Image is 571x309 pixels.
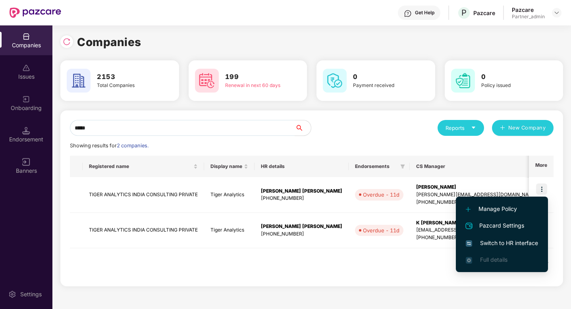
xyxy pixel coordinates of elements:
img: svg+xml;base64,PHN2ZyB4bWxucz0iaHR0cDovL3d3dy53My5vcmcvMjAwMC9zdmciIHdpZHRoPSI2MCIgaGVpZ2h0PSI2MC... [67,69,91,93]
div: Renewal in next 60 days [225,82,284,89]
img: svg+xml;base64,PHN2ZyBpZD0iQ29tcGFuaWVzIiB4bWxucz0iaHR0cDovL3d3dy53My5vcmcvMjAwMC9zdmciIHdpZHRoPS... [22,33,30,41]
img: svg+xml;base64,PHN2ZyBpZD0iRHJvcGRvd24tMzJ4MzIiIHhtbG5zPSJodHRwOi8vd3d3LnczLm9yZy8yMDAwL3N2ZyIgd2... [554,10,560,16]
span: Display name [210,163,242,170]
span: New Company [508,124,546,132]
div: Policy issued [481,82,540,89]
div: Overdue - 11d [363,191,399,199]
div: [PERSON_NAME] [PERSON_NAME] [261,223,342,230]
img: New Pazcare Logo [10,8,61,18]
div: Overdue - 11d [363,226,399,234]
span: Full details [480,256,507,263]
button: plusNew Company [492,120,554,136]
div: Total Companies [97,82,156,89]
h3: 2153 [97,72,156,82]
div: [PHONE_NUMBER] [261,230,342,238]
img: svg+xml;base64,PHN2ZyB3aWR0aD0iMjAiIGhlaWdodD0iMjAiIHZpZXdCb3g9IjAgMCAyMCAyMCIgZmlsbD0ibm9uZSIgeG... [22,95,30,103]
img: svg+xml;base64,PHN2ZyB4bWxucz0iaHR0cDovL3d3dy53My5vcmcvMjAwMC9zdmciIHdpZHRoPSI2MCIgaGVpZ2h0PSI2MC... [323,69,347,93]
img: svg+xml;base64,PHN2ZyB3aWR0aD0iMTYiIGhlaWdodD0iMTYiIHZpZXdCb3g9IjAgMCAxNiAxNiIgZmlsbD0ibm9uZSIgeG... [22,158,30,166]
img: svg+xml;base64,PHN2ZyB3aWR0aD0iMTQuNSIgaGVpZ2h0PSIxNC41IiB2aWV3Qm94PSIwIDAgMTYgMTYiIGZpbGw9Im5vbm... [22,127,30,135]
div: Pazcare [473,9,495,17]
span: 2 companies. [117,143,149,149]
img: svg+xml;base64,PHN2ZyBpZD0iSGVscC0zMngzMiIgeG1sbnM9Imh0dHA6Ly93d3cudzMub3JnLzIwMDAvc3ZnIiB3aWR0aD... [404,10,412,17]
div: [PERSON_NAME][EMAIL_ADDRESS][DOMAIN_NAME] [416,191,538,199]
span: filter [400,164,405,169]
div: Payment received [353,82,412,89]
img: svg+xml;base64,PHN2ZyB4bWxucz0iaHR0cDovL3d3dy53My5vcmcvMjAwMC9zdmciIHdpZHRoPSIxNi4zNjMiIGhlaWdodD... [466,257,472,263]
div: [PHONE_NUMBER] [261,195,342,202]
div: Partner_admin [512,14,545,20]
span: search [295,125,311,131]
img: svg+xml;base64,PHN2ZyB4bWxucz0iaHR0cDovL3d3dy53My5vcmcvMjAwMC9zdmciIHdpZHRoPSIxMi4yMDEiIGhlaWdodD... [466,207,471,212]
div: Pazcare [512,6,545,14]
img: svg+xml;base64,PHN2ZyB4bWxucz0iaHR0cDovL3d3dy53My5vcmcvMjAwMC9zdmciIHdpZHRoPSIyNCIgaGVpZ2h0PSIyNC... [464,221,474,231]
span: Pazcard Settings [466,221,538,231]
td: TIGER ANALYTICS INDIA CONSULTING PRIVATE [83,213,204,249]
span: filter [399,162,407,171]
div: K [PERSON_NAME] [416,219,538,227]
th: HR details [255,156,349,177]
th: More [529,156,554,177]
img: svg+xml;base64,PHN2ZyB4bWxucz0iaHR0cDovL3d3dy53My5vcmcvMjAwMC9zdmciIHdpZHRoPSIxNiIgaGVpZ2h0PSIxNi... [466,240,472,247]
div: Get Help [415,10,434,16]
span: Registered name [89,163,192,170]
th: Registered name [83,156,204,177]
h3: 0 [353,72,412,82]
span: Manage Policy [466,205,538,213]
div: [PHONE_NUMBER] [416,199,538,206]
div: [PHONE_NUMBER] [416,234,538,241]
img: icon [536,183,547,195]
div: [PERSON_NAME] [PERSON_NAME] [261,187,342,195]
span: Endorsements [355,163,397,170]
span: caret-down [471,125,476,130]
td: Tiger Analytics [204,177,255,213]
div: [PERSON_NAME] [416,183,538,191]
img: svg+xml;base64,PHN2ZyB4bWxucz0iaHR0cDovL3d3dy53My5vcmcvMjAwMC9zdmciIHdpZHRoPSI2MCIgaGVpZ2h0PSI2MC... [451,69,475,93]
img: svg+xml;base64,PHN2ZyBpZD0iUmVsb2FkLTMyeDMyIiB4bWxucz0iaHR0cDovL3d3dy53My5vcmcvMjAwMC9zdmciIHdpZH... [63,38,71,46]
span: plus [500,125,505,131]
button: search [295,120,311,136]
span: CS Manager [416,163,531,170]
span: P [461,8,467,17]
th: Display name [204,156,255,177]
span: Showing results for [70,143,149,149]
h3: 0 [481,72,540,82]
h1: Companies [77,33,141,51]
h3: 199 [225,72,284,82]
span: Switch to HR interface [466,239,538,247]
img: svg+xml;base64,PHN2ZyB4bWxucz0iaHR0cDovL3d3dy53My5vcmcvMjAwMC9zdmciIHdpZHRoPSI2MCIgaGVpZ2h0PSI2MC... [195,69,219,93]
img: svg+xml;base64,PHN2ZyBpZD0iU2V0dGluZy0yMHgyMCIgeG1sbnM9Imh0dHA6Ly93d3cudzMub3JnLzIwMDAvc3ZnIiB3aW... [8,290,16,298]
div: [EMAIL_ADDRESS][PERSON_NAME][DOMAIN_NAME] [416,226,538,234]
td: Tiger Analytics [204,213,255,249]
div: Reports [446,124,476,132]
td: TIGER ANALYTICS INDIA CONSULTING PRIVATE [83,177,204,213]
div: Settings [18,290,44,298]
img: svg+xml;base64,PHN2ZyBpZD0iSXNzdWVzX2Rpc2FibGVkIiB4bWxucz0iaHR0cDovL3d3dy53My5vcmcvMjAwMC9zdmciIH... [22,64,30,72]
